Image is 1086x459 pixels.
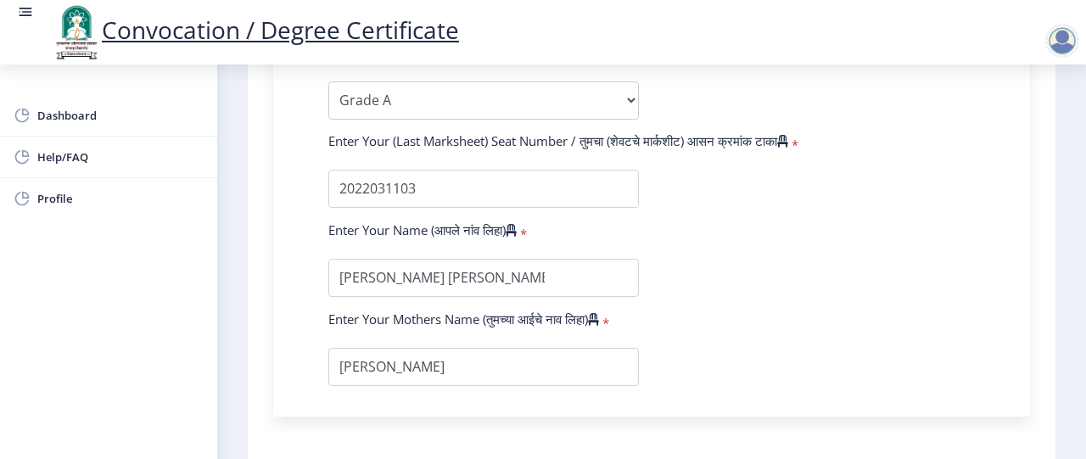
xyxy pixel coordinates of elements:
input: Enter Your Mothers Name [328,348,639,386]
label: Enter Your Name (आपले नांव लिहा) [328,221,517,238]
label: Enter Your Mothers Name (तुमच्या आईचे नाव लिहा) [328,311,599,327]
img: logo [51,3,102,61]
input: Enter Your Seat Number [328,170,639,208]
a: Convocation / Degree Certificate [51,14,459,46]
span: Help/FAQ [37,147,204,167]
label: Enter Your (Last Marksheet) Seat Number / तुमचा (शेवटचे मार्कशीट) आसन क्रमांक टाका [328,132,788,149]
span: Dashboard [37,105,204,126]
span: Profile [37,188,204,209]
input: Enter Your Name [328,259,639,297]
